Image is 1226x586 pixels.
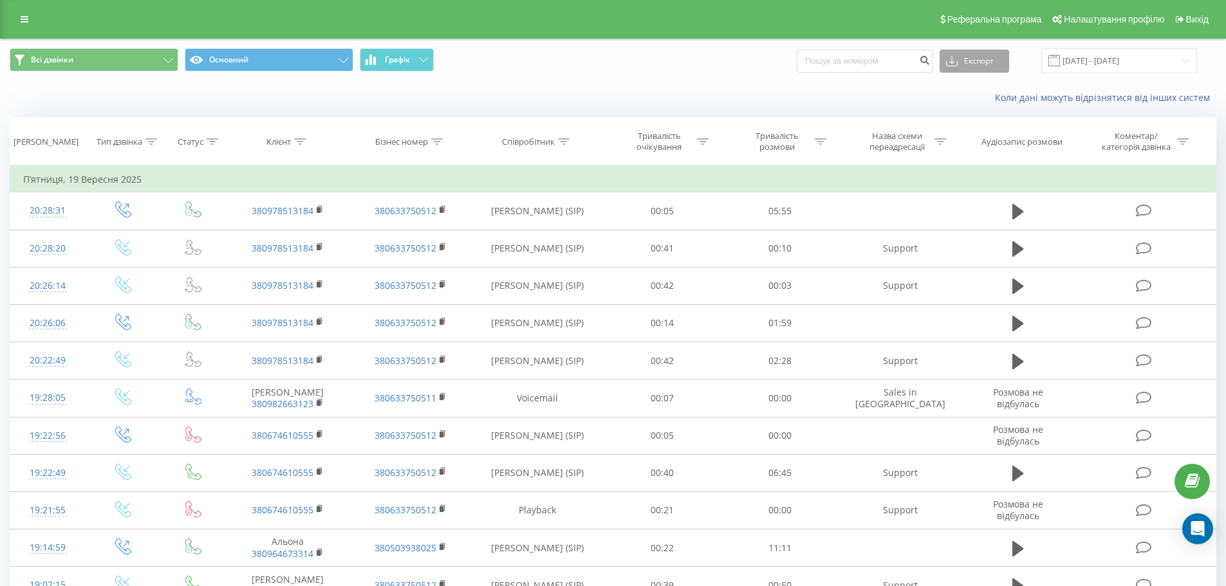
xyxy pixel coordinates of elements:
div: 19:22:49 [23,461,73,486]
td: 00:00 [721,380,839,417]
a: 380674610555 [252,429,313,441]
div: Клієнт [266,136,291,147]
td: [PERSON_NAME] (SIP) [472,342,604,380]
button: Основний [185,48,353,71]
a: 380978513184 [252,354,313,367]
button: Графік [360,48,434,71]
td: [PERSON_NAME] (SIP) [472,417,604,454]
a: 380633750512 [375,279,436,291]
span: Налаштування профілю [1064,14,1164,24]
div: Статус [178,136,203,147]
a: 380633750512 [375,504,436,516]
td: Support [839,267,961,304]
a: 380978513184 [252,279,313,291]
td: [PERSON_NAME] (SIP) [472,529,604,567]
td: 00:41 [604,230,721,267]
td: 06:45 [721,454,839,491]
div: Open Intercom Messenger [1182,513,1213,544]
div: Аудіозапис розмови [981,136,1063,147]
div: Тип дзвінка [97,136,142,147]
div: [PERSON_NAME] [14,136,79,147]
td: 11:11 [721,529,839,567]
span: Всі дзвінки [31,55,73,65]
div: 20:28:20 [23,236,73,261]
td: [PERSON_NAME] [227,380,349,417]
div: Співробітник [502,136,555,147]
span: Розмова не відбулась [993,423,1043,447]
div: 20:22:49 [23,348,73,373]
a: 380503938025 [375,542,436,554]
td: [PERSON_NAME] (SIP) [472,267,604,304]
td: 00:42 [604,342,721,380]
td: Support [839,491,961,529]
td: 00:21 [604,491,721,529]
a: 380978513184 [252,205,313,217]
td: 05:55 [721,192,839,230]
td: Sales in [GEOGRAPHIC_DATA] [839,380,961,417]
div: Назва схеми переадресації [862,131,931,152]
a: 380964673314 [252,547,313,560]
td: 02:28 [721,342,839,380]
a: 380982663123 [252,398,313,410]
td: 00:42 [604,267,721,304]
div: Бізнес номер [375,136,428,147]
div: Тривалість очікування [625,131,694,152]
span: Вихід [1186,14,1209,24]
td: Voicemail [472,380,604,417]
div: 19:14:59 [23,535,73,560]
div: 20:28:31 [23,198,73,223]
td: 00:14 [604,304,721,342]
td: [PERSON_NAME] (SIP) [472,230,604,267]
td: 00:10 [721,230,839,267]
button: Експорт [940,50,1009,73]
td: 00:40 [604,454,721,491]
div: 19:21:55 [23,498,73,523]
span: Графік [385,55,410,64]
button: Всі дзвінки [10,48,178,71]
td: 01:59 [721,304,839,342]
td: 00:05 [604,192,721,230]
a: 380674610555 [252,504,313,516]
td: Support [839,454,961,491]
span: Розмова не відбулась [993,386,1043,410]
a: 380633750512 [375,354,436,367]
div: Тривалість розмови [743,131,812,152]
div: 20:26:06 [23,311,73,336]
a: 380978513184 [252,316,313,329]
div: 19:28:05 [23,385,73,410]
input: Пошук за номером [797,50,933,73]
td: Support [839,342,961,380]
td: 00:03 [721,267,839,304]
a: 380978513184 [252,242,313,254]
span: Реферальна програма [947,14,1042,24]
a: Коли дані можуть відрізнятися вiд інших систем [995,91,1216,104]
a: 380674610555 [252,466,313,479]
td: [PERSON_NAME] (SIP) [472,454,604,491]
td: 00:00 [721,417,839,454]
td: Playback [472,491,604,529]
a: 380633750512 [375,205,436,217]
a: 380633750512 [375,316,436,329]
td: 00:05 [604,417,721,454]
a: 380633750512 [375,466,436,479]
td: 00:07 [604,380,721,417]
td: П’ятниця, 19 Вересня 2025 [10,167,1216,192]
a: 380633750512 [375,242,436,254]
td: 00:00 [721,491,839,529]
div: 20:26:14 [23,273,73,298]
div: 19:22:56 [23,423,73,448]
a: 380633750511 [375,392,436,404]
span: Розмова не відбулась [993,498,1043,522]
td: [PERSON_NAME] (SIP) [472,192,604,230]
td: Support [839,230,961,267]
td: [PERSON_NAME] (SIP) [472,304,604,342]
a: 380633750512 [375,429,436,441]
td: Альона [227,529,349,567]
div: Коментар/категорія дзвінка [1099,131,1174,152]
td: 00:22 [604,529,721,567]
